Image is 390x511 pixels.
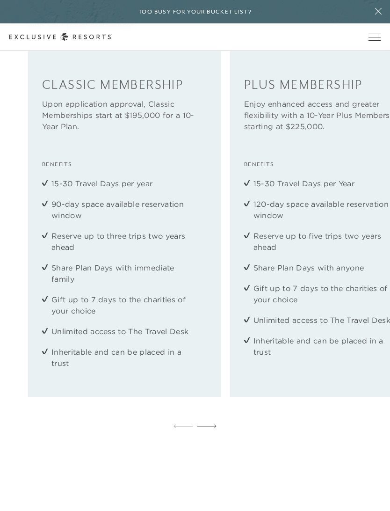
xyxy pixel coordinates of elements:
p: Upon application approval, Classic Memberships start at $195,000 for a 10-Year Plan. [42,98,207,132]
h6: Benefits [42,160,207,169]
li: Gift up to 7 days to the charities of your choice [51,294,197,316]
h4: Classic Membership [42,78,207,93]
li: 90-day space available reservation window [51,198,197,221]
li: Inheritable and can be placed in a trust [51,346,197,369]
button: Open navigation [368,34,381,40]
li: Unlimited access to The Travel Desk [51,326,197,337]
li: Share Plan Days with immediate family [51,262,197,285]
h6: Too busy for your bucket list? [138,7,252,16]
iframe: Qualified Messenger [347,468,390,511]
li: 15-30 Travel Days per year [51,178,197,189]
li: Reserve up to three trips two years ahead [51,230,197,253]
